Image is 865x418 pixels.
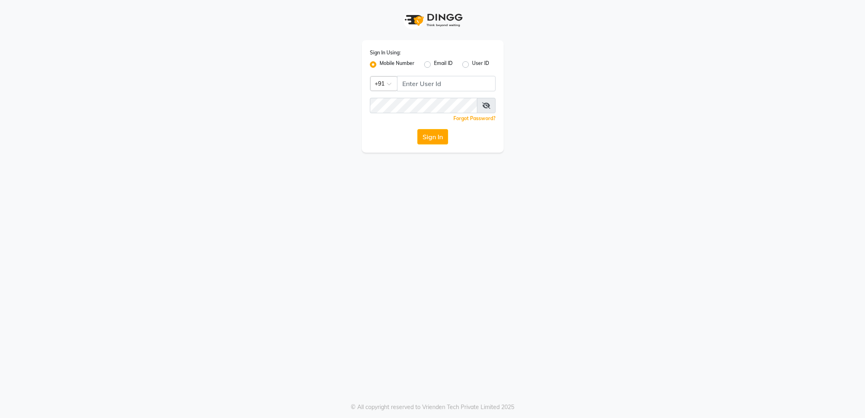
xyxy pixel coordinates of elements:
label: Sign In Using: [370,49,401,56]
button: Sign In [417,129,448,144]
label: User ID [472,60,489,69]
label: Mobile Number [380,60,414,69]
input: Username [397,76,496,91]
input: Username [370,98,477,113]
a: Forgot Password? [453,115,496,121]
img: logo1.svg [400,8,465,32]
label: Email ID [434,60,453,69]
